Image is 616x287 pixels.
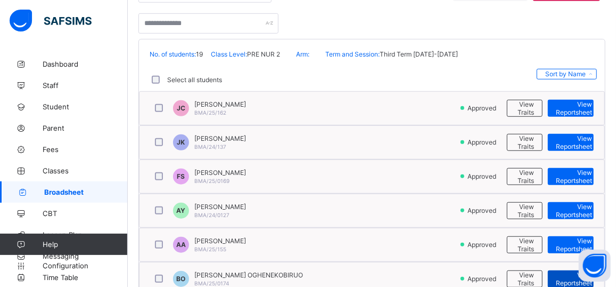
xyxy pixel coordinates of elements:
span: View Traits [515,100,534,116]
span: BMA/25/0174 [194,280,229,286]
span: AY [177,206,186,214]
span: FS [177,172,185,180]
span: View Traits [515,237,534,253]
button: Open asap [579,250,611,282]
span: JC [177,104,185,112]
span: Approved [466,206,499,214]
span: Configuration [43,261,127,270]
span: [PERSON_NAME] [194,100,246,108]
span: Parent [43,124,128,132]
span: Sort by Name [545,70,586,78]
span: No. of students: [150,50,196,58]
span: Staff [43,81,128,90]
span: View Reportsheet [556,237,592,253]
span: Approved [466,275,499,283]
span: View Reportsheet [556,100,592,116]
span: BMA/25/0169 [194,178,229,184]
span: Help [43,240,127,249]
span: Approved [466,138,499,146]
label: Select all students [167,76,222,84]
span: BMA/25/155 [194,246,226,252]
span: Term and Session: [325,50,380,58]
span: Approved [466,104,499,112]
span: [PERSON_NAME] [194,237,246,245]
span: JK [177,138,185,146]
img: safsims [10,10,92,32]
span: CBT [43,209,128,218]
span: Approved [466,172,499,180]
span: [PERSON_NAME] [194,203,246,211]
span: View Traits [515,271,534,287]
span: Time Table [43,273,128,282]
span: Approved [466,241,499,249]
span: View Reportsheet [556,134,592,150]
span: Classes [43,166,128,175]
span: Dashboard [43,60,128,68]
span: Third Term [DATE]-[DATE] [380,50,458,58]
span: View Traits [515,134,534,150]
span: View Reportsheet [556,271,592,287]
span: View Traits [515,203,534,219]
span: View Reportsheet [556,169,592,185]
span: BMA/25/162 [194,109,226,116]
span: [PERSON_NAME] [194,169,246,177]
span: Broadsheet [44,188,128,196]
span: 19 [196,50,203,58]
span: Class Level: [211,50,247,58]
span: Lesson Plan [43,230,128,239]
span: BO [177,275,186,283]
span: BMA/24/137 [194,143,226,150]
span: BMA/24/0127 [194,212,229,218]
span: View Reportsheet [556,203,592,219]
span: PRE NUR 2 [247,50,280,58]
span: [PERSON_NAME] OGHENEKOBIRUO [194,271,303,279]
span: Arm: [296,50,309,58]
span: View Traits [515,169,534,185]
span: [PERSON_NAME] [194,134,246,142]
span: Fees [43,145,128,154]
span: AA [176,241,186,249]
span: Student [43,102,128,111]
